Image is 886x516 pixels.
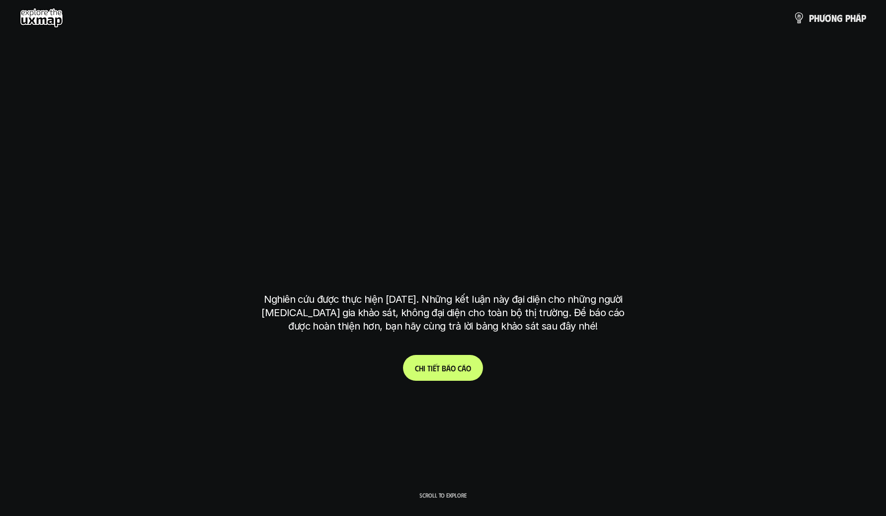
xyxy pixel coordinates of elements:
[451,363,456,373] span: o
[837,12,843,23] span: g
[262,162,625,203] h1: phạm vi công việc của
[446,363,451,373] span: á
[819,12,825,23] span: ư
[436,363,440,373] span: t
[831,12,837,23] span: n
[462,363,466,373] span: á
[458,363,462,373] span: c
[419,492,467,499] p: Scroll to explore
[814,12,819,23] span: h
[427,363,431,373] span: t
[861,12,866,23] span: p
[433,363,436,373] span: ế
[856,12,861,23] span: á
[423,363,425,373] span: i
[419,363,423,373] span: h
[850,12,856,23] span: h
[257,293,630,333] p: Nghiên cứu được thực hiện [DATE]. Những kết luận này đại diện cho những người [MEDICAL_DATA] gia ...
[809,12,814,23] span: p
[431,363,433,373] span: i
[266,240,620,282] h1: tại [GEOGRAPHIC_DATA]
[793,8,866,28] a: phươngpháp
[415,363,419,373] span: C
[409,138,484,149] h6: Kết quả nghiên cứu
[845,12,850,23] span: p
[403,355,483,381] a: Chitiếtbáocáo
[825,12,831,23] span: ơ
[466,363,471,373] span: o
[442,363,446,373] span: b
